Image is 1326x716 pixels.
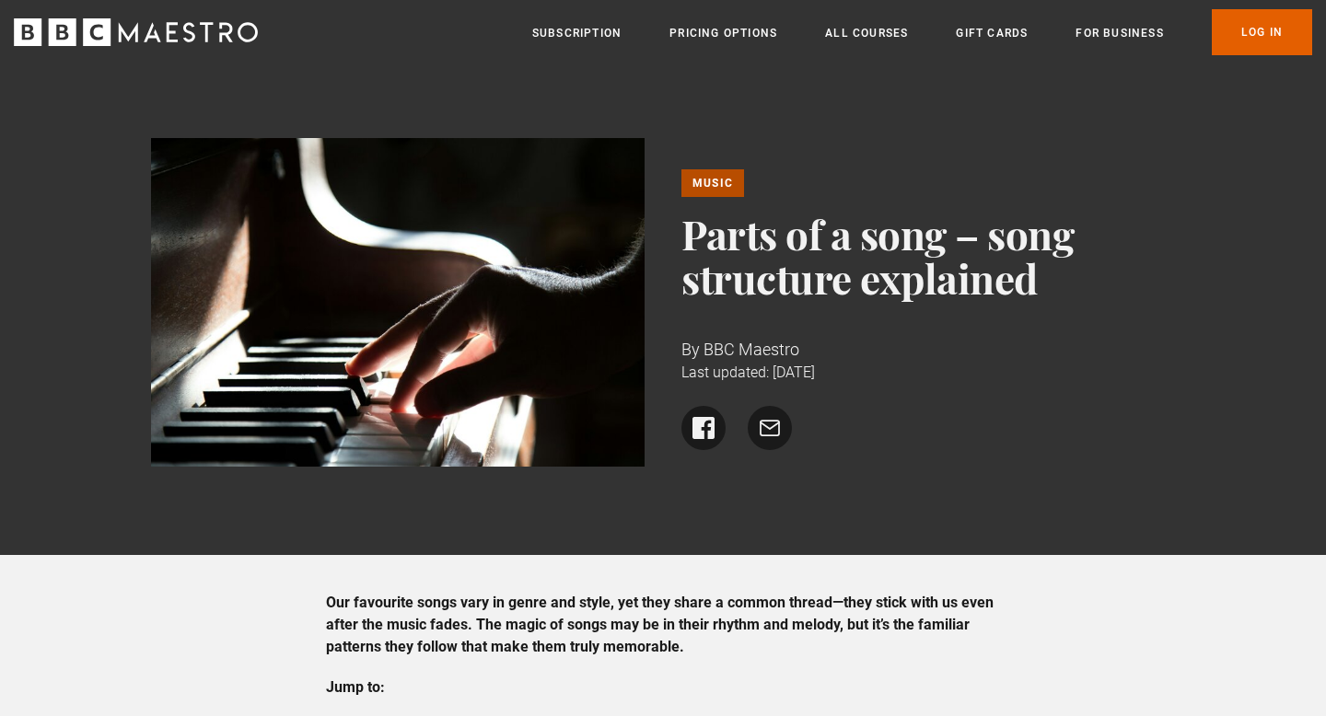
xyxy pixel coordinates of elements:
a: For business [1076,24,1163,42]
span: By [681,340,700,359]
img: Piano time [151,138,646,467]
time: Last updated: [DATE] [681,364,815,381]
a: Music [681,169,744,197]
span: BBC Maestro [704,340,799,359]
nav: Primary [532,9,1312,55]
a: Gift Cards [956,24,1028,42]
a: Subscription [532,24,622,42]
a: All Courses [825,24,908,42]
h1: Parts of a song – song structure explained [681,212,1176,300]
a: Log In [1212,9,1312,55]
svg: BBC Maestro [14,18,258,46]
strong: Our favourite songs vary in genre and style, yet they share a common thread—they stick with us ev... [326,594,994,655]
a: Pricing Options [669,24,777,42]
strong: Jump to: [326,678,385,696]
